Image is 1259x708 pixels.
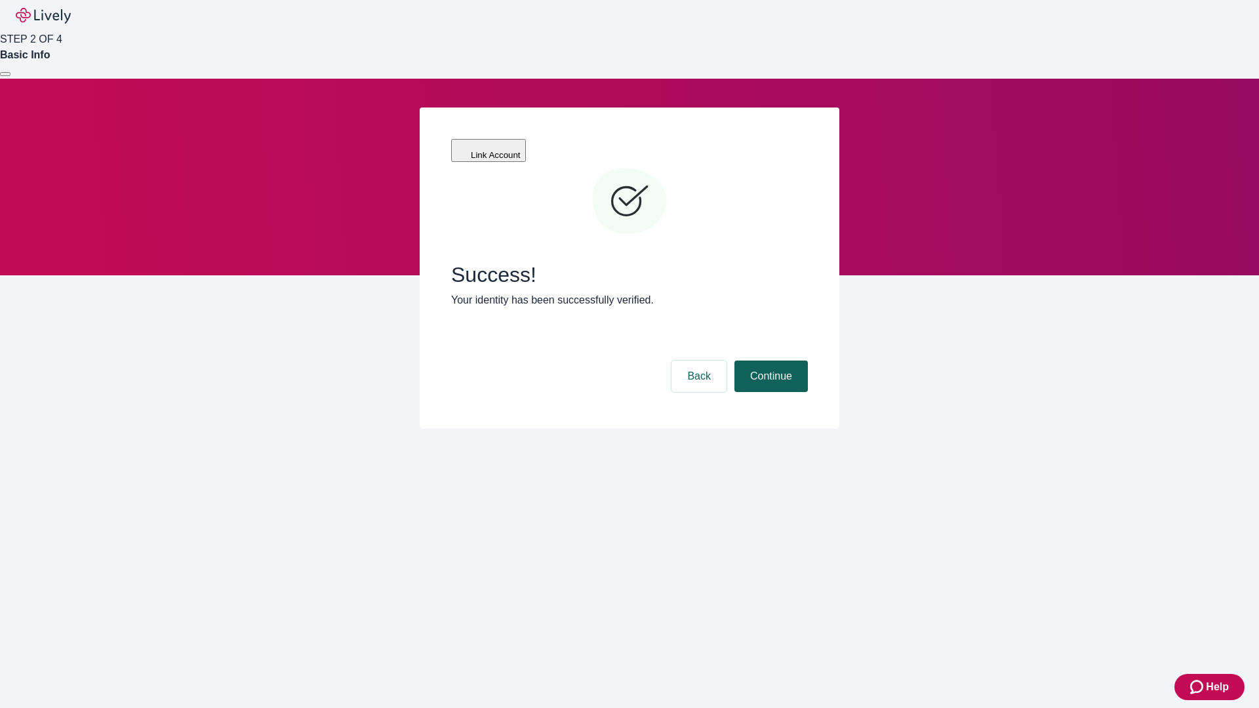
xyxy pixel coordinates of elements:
button: Back [671,361,727,392]
span: Success! [451,262,808,287]
button: Zendesk support iconHelp [1174,674,1245,700]
button: Continue [734,361,808,392]
span: Help [1206,679,1229,695]
svg: Checkmark icon [590,163,669,241]
svg: Zendesk support icon [1190,679,1206,695]
p: Your identity has been successfully verified. [451,292,808,308]
img: Lively [16,8,71,24]
button: Link Account [451,139,526,162]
